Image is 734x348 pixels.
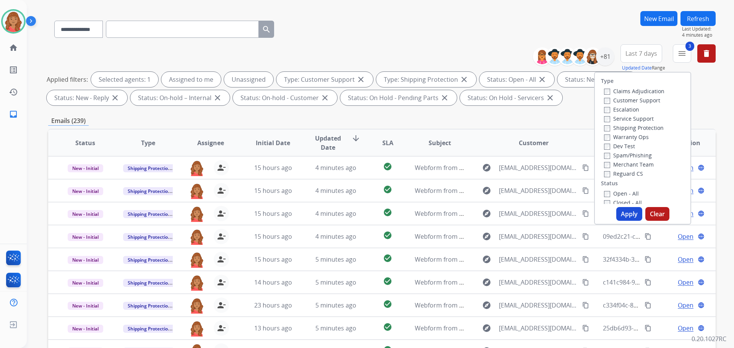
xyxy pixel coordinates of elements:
mat-icon: explore [482,186,491,195]
input: Open - All [604,191,610,197]
mat-icon: explore [482,278,491,287]
mat-icon: search [262,25,271,34]
span: [EMAIL_ADDRESS][DOMAIN_NAME] [499,209,578,218]
span: Shipping Protection [123,164,175,172]
span: Last Updated: [682,26,716,32]
span: Subject [429,138,451,147]
mat-icon: content_copy [582,187,589,194]
input: Claims Adjudication [604,89,610,95]
mat-icon: close [213,93,222,102]
button: Apply [616,207,642,221]
mat-icon: explore [482,255,491,264]
span: [EMAIL_ADDRESS][DOMAIN_NAME] [499,278,578,287]
button: Updated Date [622,65,652,71]
span: 23 hours ago [254,301,292,309]
span: Updated Date [311,134,346,152]
span: Shipping Protection [123,256,175,264]
span: [EMAIL_ADDRESS][DOMAIN_NAME] [499,255,578,264]
mat-icon: language [698,233,705,240]
mat-icon: language [698,279,705,286]
img: agent-avatar [189,229,205,245]
mat-icon: content_copy [645,325,651,332]
label: Status [601,180,618,187]
input: Merchant Team [604,162,610,168]
span: New - Initial [68,187,103,195]
mat-icon: language [698,187,705,194]
button: Refresh [680,11,716,26]
mat-icon: person_remove [217,324,226,333]
mat-icon: close [460,75,469,84]
input: Warranty Ops [604,134,610,141]
input: Spam/Phishing [604,153,610,159]
span: Shipping Protection [123,302,175,310]
div: Status: New - Initial [557,72,638,87]
div: Status: On-hold – Internal [130,90,230,105]
mat-icon: person_remove [217,232,226,241]
mat-icon: language [698,302,705,309]
img: agent-avatar [189,183,205,199]
mat-icon: content_copy [582,279,589,286]
mat-icon: content_copy [582,325,589,332]
span: New - Initial [68,302,103,310]
span: Initial Date [256,138,290,147]
span: New - Initial [68,256,103,264]
mat-icon: content_copy [582,302,589,309]
p: Applied filters: [47,75,88,84]
mat-icon: content_copy [645,302,651,309]
label: Service Support [604,115,654,122]
span: Shipping Protection [123,210,175,218]
span: New - Initial [68,210,103,218]
mat-icon: close [320,93,330,102]
span: c141c984-94f0-40d2-a84d-fe4b63b04c9c [603,278,718,286]
span: Shipping Protection [123,325,175,333]
div: Status: On Hold - Pending Parts [340,90,457,105]
input: Dev Test [604,144,610,150]
mat-icon: check_circle [383,277,392,286]
span: Type [141,138,155,147]
span: Shipping Protection [123,187,175,195]
div: Unassigned [224,72,273,87]
div: Status: Open - All [479,72,554,87]
div: Type: Customer Support [276,72,373,87]
mat-icon: person_remove [217,209,226,218]
mat-icon: home [9,43,18,52]
span: 4 minutes ago [682,32,716,38]
mat-icon: explore [482,324,491,333]
mat-icon: person_remove [217,255,226,264]
mat-icon: delete [702,49,711,58]
span: Shipping Protection [123,279,175,287]
span: 25db6d93-3b04-4256-ab52-d3b472db548c [603,324,724,332]
mat-icon: person_remove [217,186,226,195]
mat-icon: person_remove [217,163,226,172]
span: 15 hours ago [254,163,292,172]
input: Reguard CS [604,171,610,177]
mat-icon: content_copy [645,256,651,263]
mat-icon: person_remove [217,301,226,310]
mat-icon: person_remove [217,278,226,287]
span: 4 minutes ago [315,186,356,195]
label: Shipping Protection [604,124,664,131]
span: Webform from [EMAIL_ADDRESS][DOMAIN_NAME] on [DATE] [415,209,588,218]
mat-icon: content_copy [582,164,589,171]
img: agent-avatar [189,275,205,291]
span: 5 minutes ago [315,324,356,332]
mat-icon: language [698,210,705,217]
img: agent-avatar [189,206,205,222]
span: 4 minutes ago [315,232,356,241]
img: agent-avatar [189,252,205,268]
label: Dev Test [604,142,635,150]
mat-icon: explore [482,301,491,310]
mat-icon: check_circle [383,208,392,217]
mat-icon: close [440,93,449,102]
mat-icon: content_copy [582,210,589,217]
mat-icon: arrow_downward [351,134,361,143]
span: 32f4334b-37ca-4c19-ac82-74b8dd0344d1 [603,255,720,264]
span: Range [622,65,665,71]
span: 4 minutes ago [315,209,356,218]
span: 5 minutes ago [315,278,356,286]
label: Open - All [604,190,639,197]
span: Open [678,301,693,310]
mat-icon: content_copy [582,256,589,263]
span: 15 hours ago [254,255,292,264]
mat-icon: close [538,75,547,84]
